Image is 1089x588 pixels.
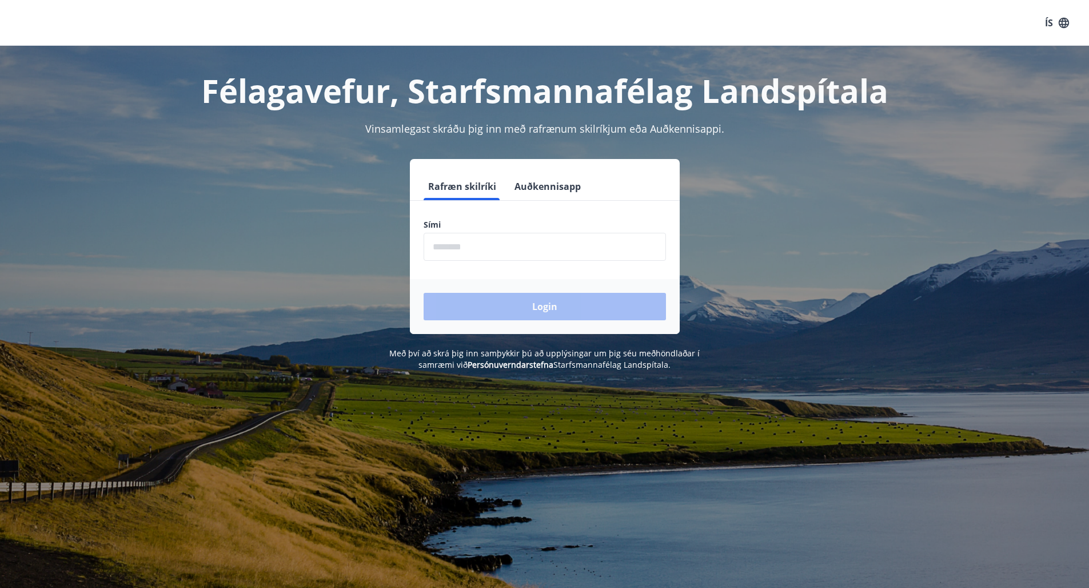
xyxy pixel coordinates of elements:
span: Með því að skrá þig inn samþykkir þú að upplýsingar um þig séu meðhöndlaðar í samræmi við Starfsm... [389,348,700,370]
button: Auðkennisapp [510,173,585,200]
label: Sími [424,219,666,231]
span: Vinsamlegast skráðu þig inn með rafrænum skilríkjum eða Auðkennisappi. [365,122,724,136]
a: Persónuverndarstefna [468,359,553,370]
button: Rafræn skilríki [424,173,501,200]
h1: Félagavefur, Starfsmannafélag Landspítala [147,69,943,112]
button: ÍS [1039,13,1075,33]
